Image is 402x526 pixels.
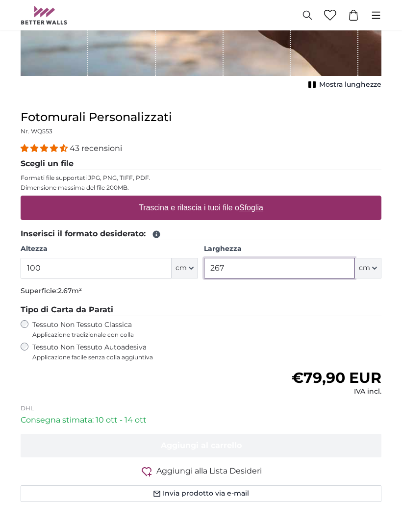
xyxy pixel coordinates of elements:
span: 4.40 stars [21,144,70,153]
u: Sfoglia [239,203,263,212]
button: cm [355,258,381,278]
legend: Scegli un file [21,158,381,170]
p: Consegna stimata: 10 ott - 14 ott [21,414,381,426]
button: Aggiungi al carrello [21,434,381,457]
legend: Tipo di Carta da Parati [21,304,381,316]
label: Trascina e rilascia i tuoi file o [135,198,267,218]
span: Applicazione tradizionale con colla [32,331,233,339]
p: Formati file supportati JPG, PNG, TIFF, PDF. [21,174,381,182]
p: Superficie: [21,286,381,296]
span: 2.67m² [58,286,82,295]
img: Betterwalls [21,6,68,25]
label: Larghezza [204,244,381,254]
label: Tessuto Non Tessuto Classica [32,320,233,339]
span: Aggiungi alla Lista Desideri [156,465,262,477]
button: Aggiungi alla Lista Desideri [21,465,381,477]
label: Altezza [21,244,198,254]
button: Invia prodotto via e-mail [21,485,381,502]
legend: Inserisci il formato desiderato: [21,228,381,240]
label: Tessuto Non Tessuto Autoadesiva [32,343,267,361]
h1: Fotomurali Personalizzati [21,109,381,125]
span: cm [359,263,370,273]
button: cm [172,258,198,278]
span: Mostra lunghezze [319,80,381,90]
span: €79,90 EUR [292,369,381,387]
span: Applicazione facile senza colla aggiuntiva [32,353,267,361]
span: Nr. WQ553 [21,127,52,135]
span: cm [176,263,187,273]
p: DHL [21,404,381,412]
div: IVA incl. [292,387,381,397]
button: Mostra lunghezze [305,78,381,92]
span: Aggiungi al carrello [161,441,242,450]
p: Dimensione massima del file 200MB. [21,184,381,192]
span: 43 recensioni [70,144,122,153]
